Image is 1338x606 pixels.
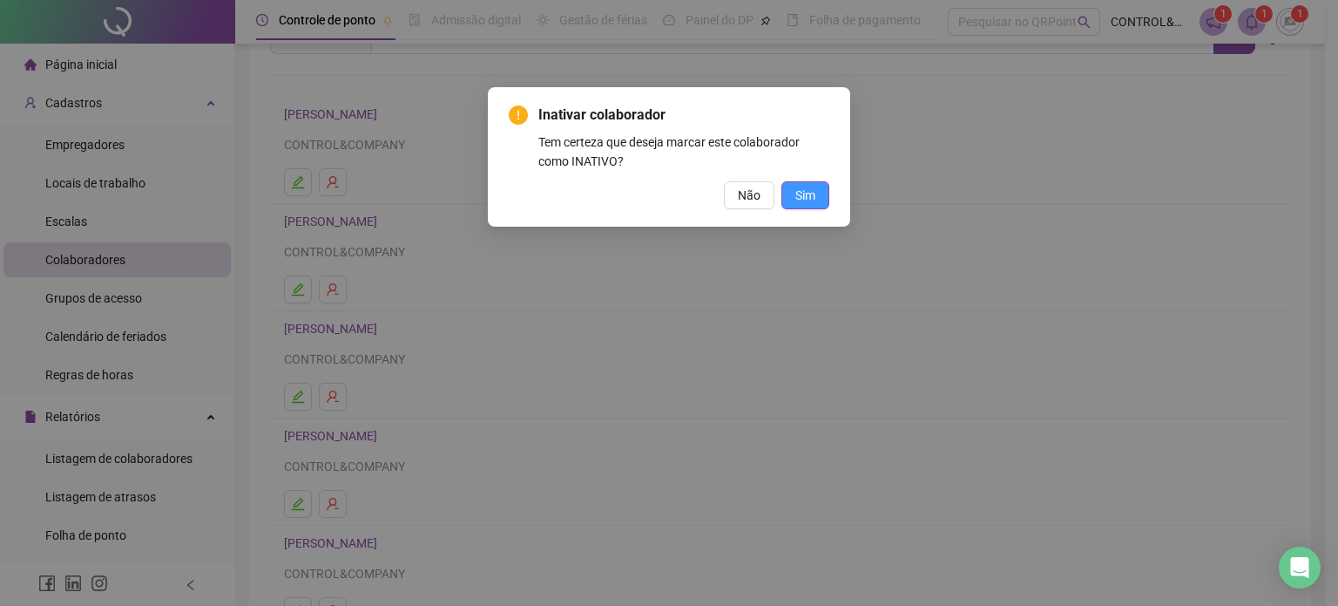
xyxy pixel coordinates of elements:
[509,106,528,125] span: exclamation-circle
[724,181,774,209] button: Não
[1279,547,1321,589] div: Open Intercom Messenger
[795,186,815,205] span: Sim
[781,181,829,209] button: Sim
[538,135,800,168] span: Tem certeza que deseja marcar este colaborador como INATIVO?
[738,186,760,205] span: Não
[538,106,666,123] span: Inativar colaborador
